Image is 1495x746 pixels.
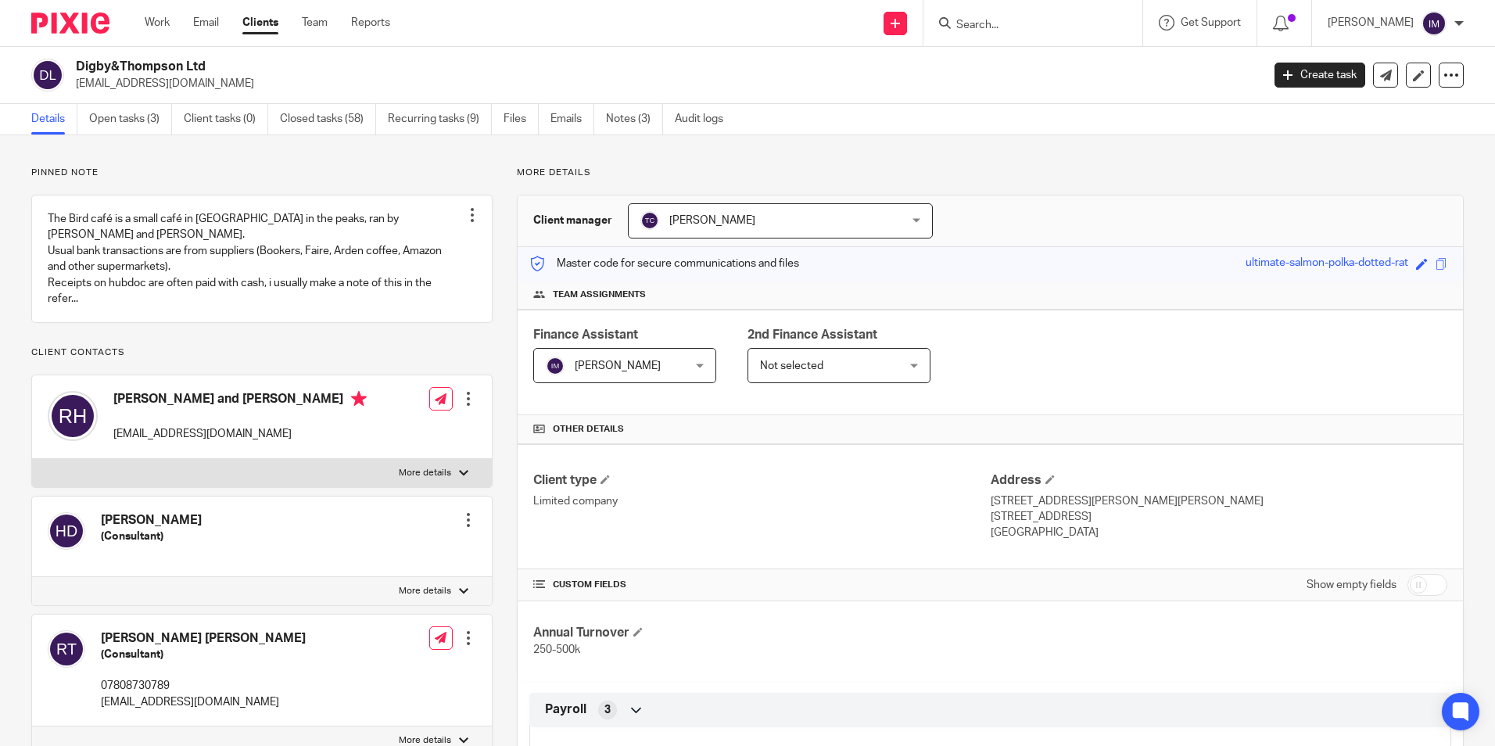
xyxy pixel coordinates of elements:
p: [STREET_ADDRESS] [991,509,1447,525]
div: ultimate-salmon-polka-dotted-rat [1246,255,1408,273]
span: Team assignments [553,289,646,301]
span: 250-500k [533,644,580,655]
img: svg%3E [48,512,85,550]
p: Limited company [533,493,990,509]
a: Create task [1275,63,1365,88]
span: 3 [604,702,611,718]
img: svg%3E [640,211,659,230]
p: More details [517,167,1464,179]
p: [EMAIL_ADDRESS][DOMAIN_NAME] [76,76,1251,91]
p: Pinned note [31,167,493,179]
h4: Address [991,472,1447,489]
a: Team [302,15,328,30]
a: Files [504,104,539,134]
h2: Digby&Thompson Ltd [76,59,1016,75]
img: svg%3E [31,59,64,91]
h3: Client manager [533,213,612,228]
a: Email [193,15,219,30]
input: Search [955,19,1095,33]
a: Emails [550,104,594,134]
p: 07808730789 [101,678,306,694]
a: Clients [242,15,278,30]
span: 2nd Finance Assistant [747,328,877,341]
a: Audit logs [675,104,735,134]
a: Details [31,104,77,134]
a: Notes (3) [606,104,663,134]
span: Finance Assistant [533,328,638,341]
img: svg%3E [48,630,85,668]
h4: Annual Turnover [533,625,990,641]
p: More details [399,467,451,479]
p: Client contacts [31,346,493,359]
h4: [PERSON_NAME] [101,512,202,529]
a: Open tasks (3) [89,104,172,134]
p: [PERSON_NAME] [1328,15,1414,30]
p: Master code for secure communications and files [529,256,799,271]
label: Show empty fields [1307,577,1396,593]
a: Client tasks (0) [184,104,268,134]
img: svg%3E [1422,11,1447,36]
img: svg%3E [546,357,565,375]
span: Payroll [545,701,586,718]
span: Get Support [1181,17,1241,28]
span: Other details [553,423,624,436]
img: Pixie [31,13,109,34]
p: [EMAIL_ADDRESS][DOMAIN_NAME] [113,426,367,442]
h5: (Consultant) [101,647,306,662]
span: [PERSON_NAME] [669,215,755,226]
i: Primary [351,391,367,407]
img: svg%3E [48,391,98,441]
p: [EMAIL_ADDRESS][DOMAIN_NAME] [101,694,306,710]
a: Reports [351,15,390,30]
h4: Client type [533,472,990,489]
a: Work [145,15,170,30]
a: Closed tasks (58) [280,104,376,134]
p: [STREET_ADDRESS][PERSON_NAME][PERSON_NAME] [991,493,1447,509]
a: Recurring tasks (9) [388,104,492,134]
h4: CUSTOM FIELDS [533,579,990,591]
span: Not selected [760,360,823,371]
h4: [PERSON_NAME] [PERSON_NAME] [101,630,306,647]
span: [PERSON_NAME] [575,360,661,371]
p: More details [399,585,451,597]
h5: (Consultant) [101,529,202,544]
p: [GEOGRAPHIC_DATA] [991,525,1447,540]
h4: [PERSON_NAME] and [PERSON_NAME] [113,391,367,411]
